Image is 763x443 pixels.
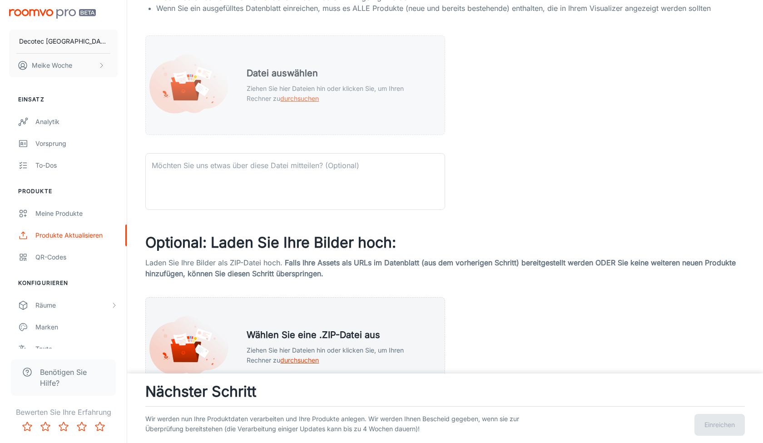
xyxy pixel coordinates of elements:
span: durchsuchen [280,95,319,102]
div: Marken [35,322,118,332]
div: Vorsprung [35,139,118,149]
button: Rate 1 star [18,418,36,436]
button: Meike Woche [9,54,118,77]
img: Roomvo PRO Beta [9,9,96,19]
p: Ziehen Sie hier Dateien hin oder klicken Sie, um Ihren Rechner zu [247,345,430,365]
div: Datei auswählenZiehen Sie hier Dateien hin oder klicken Sie, um Ihren Rechner zudurchsuchen [145,35,445,135]
div: Meine Produkte [35,209,118,219]
div: To-dos [35,160,118,170]
div: Texte [35,344,118,354]
button: Rate 3 star [54,418,73,436]
li: Wenn Sie ein ausgefülltes Datenblatt einreichen, muss es ALLE Produkte (neue und bereits bestehen... [156,3,748,14]
div: Räume [35,300,110,310]
div: Produkte aktualisieren [35,230,118,240]
p: Laden Sie Ihre Bilder als ZIP-Datei hoch. [145,257,745,279]
span: durchsuchen [280,356,319,364]
p: Ziehen Sie hier Dateien hin oder klicken Sie, um Ihren Rechner zu [247,84,430,104]
h5: Datei auswählen [247,66,430,80]
div: QR-Codes [35,252,118,262]
p: Decotec [GEOGRAPHIC_DATA] [19,36,108,46]
h3: Optional: Laden Sie Ihre Bilder hoch: [145,232,745,254]
h3: Nächster Schritt [145,381,745,403]
button: Rate 2 star [36,418,54,436]
p: Bewerten Sie Ihre Erfahrung [7,407,119,418]
div: Analytik [35,117,118,127]
h5: Wählen Sie eine .ZIP-Datei aus [247,328,430,342]
span: Falls Ihre Assets als URLs im Datenblatt (aus dem vorherigen Schritt) bereitgestellt werden ODER ... [145,258,736,278]
span: Benötigen Sie Hilfe? [40,367,105,388]
div: Wählen Sie eine .ZIP-Datei ausZiehen Sie hier Dateien hin oder klicken Sie, um Ihren Rechner zudu... [145,297,445,397]
p: Meike Woche [32,60,72,70]
button: Rate 4 star [73,418,91,436]
p: Wir werden nun Ihre Produktdaten verarbeiten und Ihre Produkte anlegen. Wir werden Ihnen Bescheid... [145,414,535,436]
button: Decotec [GEOGRAPHIC_DATA] [9,30,118,53]
button: Rate 5 star [91,418,109,436]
